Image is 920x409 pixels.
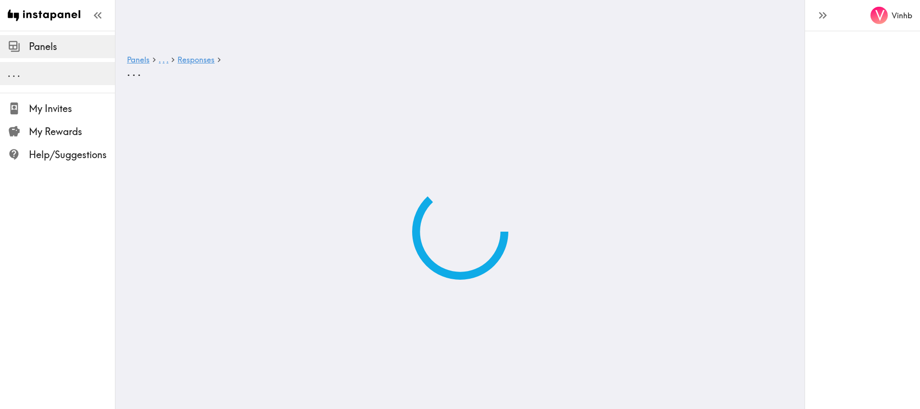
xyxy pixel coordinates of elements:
[132,64,136,79] span: .
[29,148,115,161] span: Help/Suggestions
[127,56,150,65] a: Panels
[163,55,164,64] span: .
[13,67,15,79] span: .
[159,56,168,65] a: ...
[875,7,884,24] span: V
[29,40,115,53] span: Panels
[159,55,161,64] span: .
[166,55,168,64] span: .
[8,67,11,79] span: .
[29,102,115,115] span: My Invites
[177,56,214,65] a: Responses
[127,64,130,79] span: .
[17,67,20,79] span: .
[138,64,141,79] span: .
[892,10,912,21] h6: Vinhb
[29,125,115,138] span: My Rewards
